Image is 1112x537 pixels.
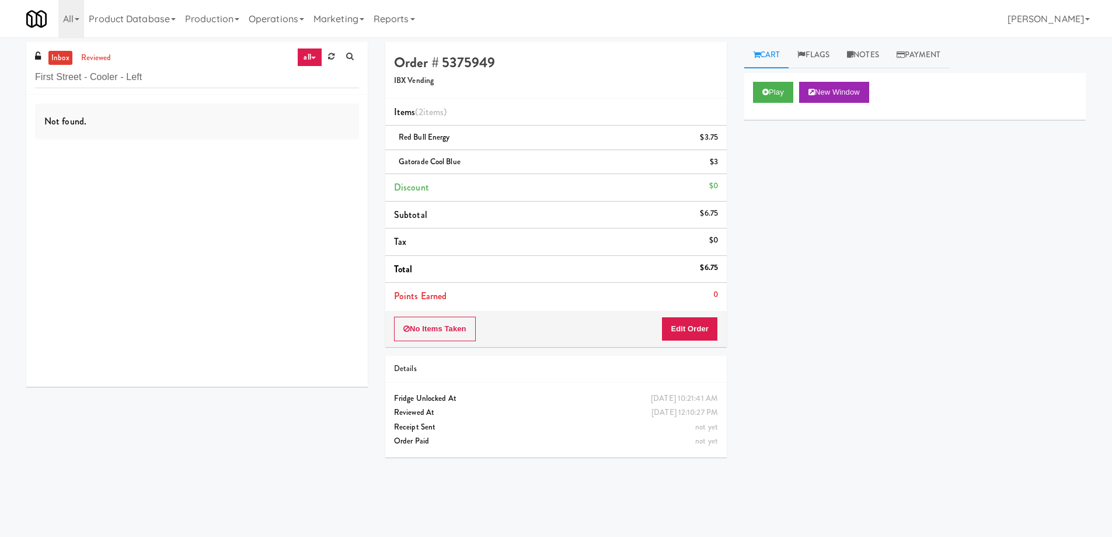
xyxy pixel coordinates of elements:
[799,82,869,103] button: New Window
[35,67,359,88] input: Search vision orders
[710,155,718,169] div: $3
[695,435,718,446] span: not yet
[394,406,718,420] div: Reviewed At
[744,42,789,68] a: Cart
[297,48,322,67] a: all
[700,261,718,275] div: $6.75
[394,235,406,248] span: Tax
[394,105,447,119] span: Items
[78,51,114,65] a: reviewed
[394,392,718,406] div: Fridge Unlocked At
[399,156,461,167] span: Gatorade Cool Blue
[44,115,86,128] span: Not found.
[753,82,793,103] button: Play
[651,392,718,406] div: [DATE] 10:21:41 AM
[661,317,718,341] button: Edit Order
[48,51,72,65] a: inbox
[651,406,718,420] div: [DATE] 12:10:27 PM
[709,179,718,193] div: $0
[26,9,47,29] img: Micromart
[394,208,427,221] span: Subtotal
[888,42,950,68] a: Payment
[394,181,429,194] span: Discount
[394,55,718,70] h4: Order # 5375949
[394,317,476,341] button: No Items Taken
[394,362,718,376] div: Details
[713,287,718,302] div: 0
[394,289,447,303] span: Points Earned
[700,130,718,145] div: $3.75
[394,262,413,276] span: Total
[394,420,718,435] div: Receipt Sent
[394,434,718,449] div: Order Paid
[789,42,838,68] a: Flags
[709,233,718,248] div: $0
[394,77,718,85] h5: IBX Vending
[415,105,447,119] span: (2 )
[399,131,450,143] span: Red Bull Energy
[838,42,888,68] a: Notes
[700,206,718,221] div: $6.75
[695,421,718,432] span: not yet
[423,105,444,119] ng-pluralize: items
